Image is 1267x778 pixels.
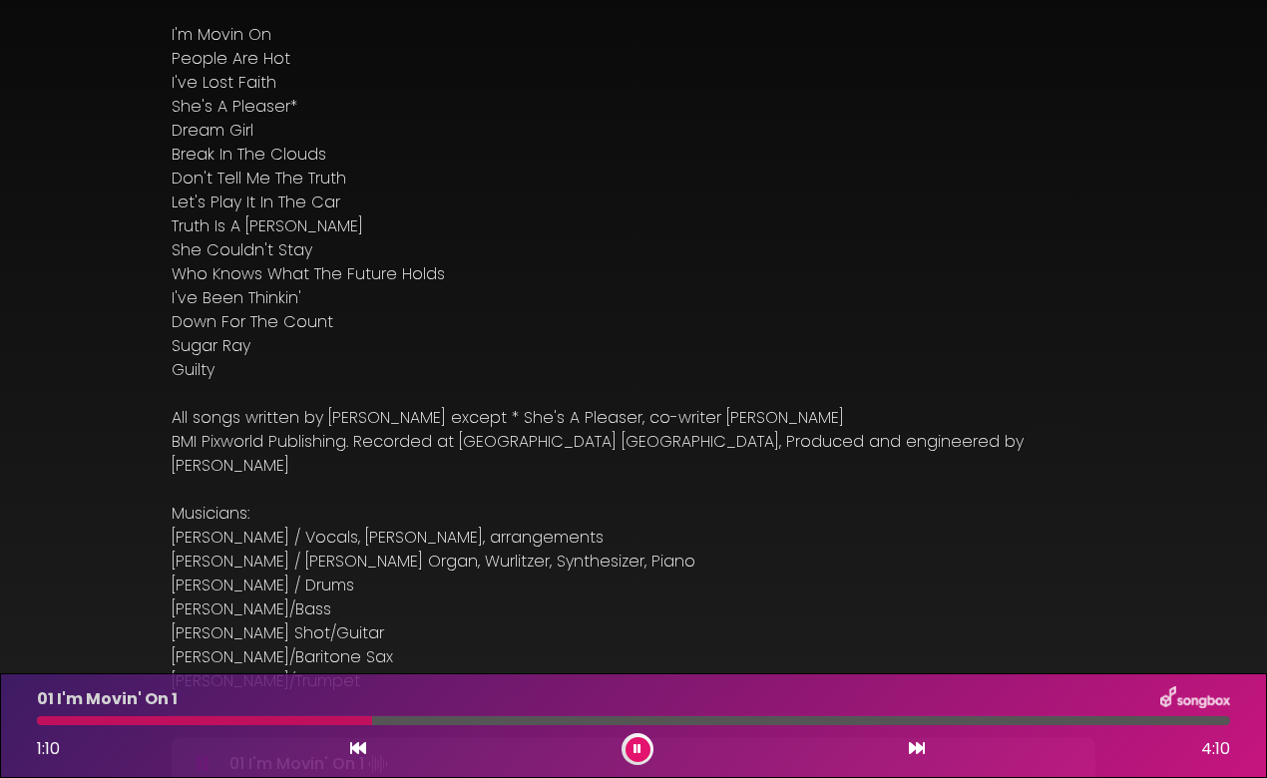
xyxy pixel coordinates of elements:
[172,191,1095,214] p: Let's Play It In The Car
[172,238,1095,262] p: She Couldn't Stay
[172,645,1095,669] p: [PERSON_NAME]/Baritone Sax
[1160,686,1230,712] img: songbox-logo-white.png
[172,286,1095,310] p: I've Been Thinkin'
[172,47,1095,71] p: People Are Hot
[172,621,1095,645] p: [PERSON_NAME] Shot/Guitar
[172,167,1095,191] p: Don't Tell Me The Truth
[172,358,1095,382] p: Guilty
[172,214,1095,238] p: Truth Is A [PERSON_NAME]
[172,430,1095,478] p: BMI Pixworld Publishing. Recorded at [GEOGRAPHIC_DATA] [GEOGRAPHIC_DATA], Produced and engineered...
[172,550,1095,574] p: [PERSON_NAME] / [PERSON_NAME] Organ, Wurlitzer, Synthesizer, Piano
[172,119,1095,143] p: Dream Girl
[172,310,1095,334] p: Down For The Count
[172,23,1095,47] p: I'm Movin On
[37,737,60,760] span: 1:10
[172,526,1095,550] p: [PERSON_NAME] / Vocals, [PERSON_NAME], arrangements
[172,334,1095,358] p: Sugar Ray
[172,574,1095,597] p: [PERSON_NAME] / Drums
[172,502,1095,526] p: Musicians:
[37,687,178,711] p: 01 I'm Movin' On 1
[172,71,1095,95] p: I've Lost Faith
[172,143,1095,167] p: Break In The Clouds
[172,262,1095,286] p: Who Knows What The Future Holds
[1201,737,1230,761] span: 4:10
[172,669,1095,693] p: [PERSON_NAME]/Trumpet
[172,597,1095,621] p: [PERSON_NAME]/Bass
[172,406,1095,430] p: All songs written by [PERSON_NAME] except * She's A Pleaser, co-writer [PERSON_NAME]
[172,95,1095,119] p: She's A Pleaser*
